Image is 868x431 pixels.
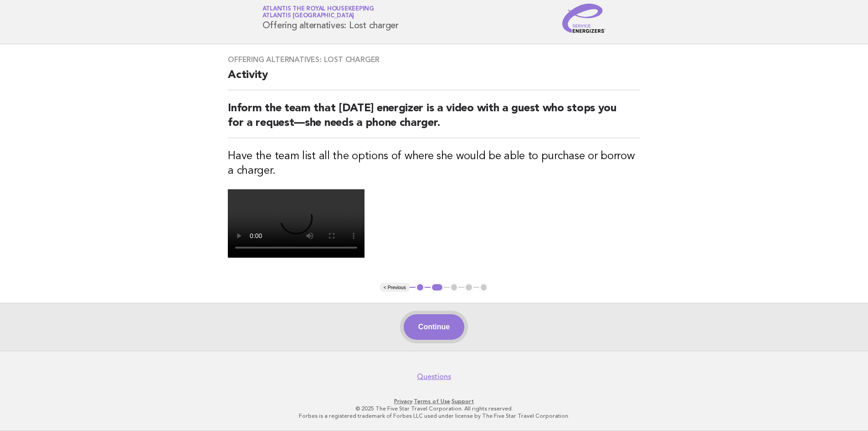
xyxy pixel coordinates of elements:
[228,68,640,90] h2: Activity
[155,405,713,412] p: © 2025 The Five Star Travel Corporation. All rights reserved.
[414,398,450,405] a: Terms of Use
[262,13,354,19] span: Atlantis [GEOGRAPHIC_DATA]
[380,283,410,292] button: < Previous
[228,55,640,64] h3: Offering alternatives: Lost charger
[228,149,640,178] h3: Have the team list all the options of where she would be able to purchase or borrow a charger.
[155,398,713,405] p: · ·
[228,101,640,138] h2: Inform the team that [DATE] energizer is a video with a guest who stops you for a request—she nee...
[262,6,399,30] h1: Offering alternatives: Lost charger
[262,6,374,19] a: Atlantis the Royal HousekeepingAtlantis [GEOGRAPHIC_DATA]
[417,372,451,381] a: Questions
[404,314,464,340] button: Continue
[394,398,412,405] a: Privacy
[562,4,606,33] img: Service Energizers
[155,412,713,420] p: Forbes is a registered trademark of Forbes LLC used under license by The Five Star Travel Corpora...
[416,283,425,292] button: 1
[431,283,444,292] button: 2
[452,398,474,405] a: Support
